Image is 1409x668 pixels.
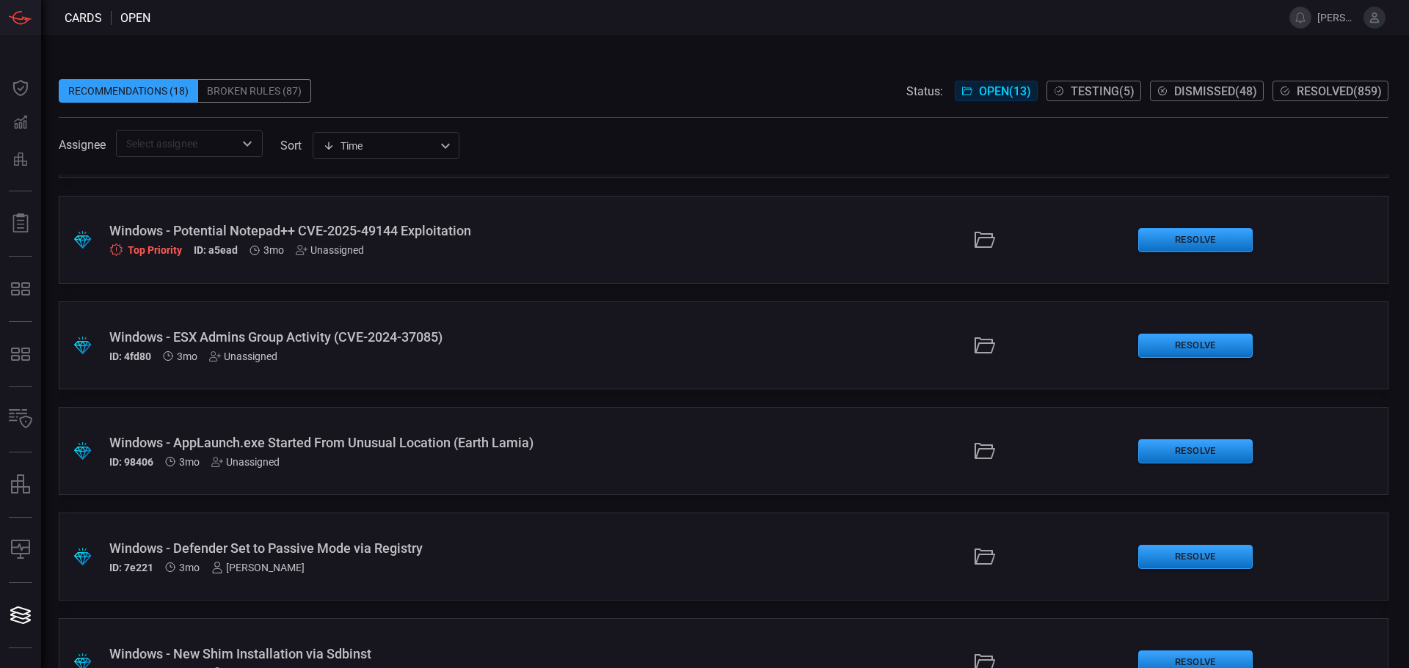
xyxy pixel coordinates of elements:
[3,206,38,241] button: Reports
[59,79,198,103] div: Recommendations (18)
[1297,84,1382,98] span: Resolved ( 859 )
[955,81,1038,101] button: Open(13)
[109,243,182,257] div: Top Priority
[263,244,284,256] span: Jul 08, 2025 8:15 AM
[3,402,38,437] button: Inventory
[120,11,150,25] span: open
[198,79,311,103] div: Broken Rules (87)
[296,244,364,256] div: Unassigned
[3,106,38,141] button: Detections
[280,139,302,153] label: sort
[109,350,151,362] h5: ID: 4fd80
[109,329,575,345] div: Windows - ESX Admins Group Activity (CVE-2024-37085)
[65,11,102,25] span: Cards
[1138,545,1253,569] button: Resolve
[109,435,575,450] div: Windows - AppLaunch.exe Started From Unusual Location (Earth Lamia)
[3,337,38,372] button: MITRE - Detection Posture
[1273,81,1388,101] button: Resolved(859)
[1317,12,1358,23] span: [PERSON_NAME].[PERSON_NAME]
[177,350,197,362] span: Jul 08, 2025 8:14 AM
[109,646,575,661] div: Windows - New Shim Installation via Sdbinst
[109,540,575,556] div: Windows - Defender Set to Passive Mode via Registry
[179,562,200,573] span: Jun 29, 2025 3:59 AM
[1138,439,1253,463] button: Resolve
[3,70,38,106] button: Dashboard
[1138,334,1253,358] button: Resolve
[906,84,943,98] span: Status:
[1174,84,1257,98] span: Dismissed ( 48 )
[194,244,238,257] h5: ID: a5ead
[237,133,258,154] button: Open
[3,271,38,307] button: MITRE - Exposures
[3,532,38,568] button: Compliance Monitoring
[109,456,153,468] h5: ID: 98406
[979,84,1031,98] span: Open ( 13 )
[1046,81,1141,101] button: Testing(5)
[209,350,277,362] div: Unassigned
[323,139,436,153] div: Time
[3,467,38,502] button: assets
[3,141,38,176] button: Preventions
[1071,84,1135,98] span: Testing ( 5 )
[211,562,305,573] div: [PERSON_NAME]
[1150,81,1264,101] button: Dismissed(48)
[109,562,153,573] h5: ID: 7e221
[59,138,106,152] span: Assignee
[179,456,200,468] span: Jul 08, 2025 8:14 AM
[211,456,280,468] div: Unassigned
[109,223,575,238] div: Windows - Potential Notepad++ CVE-2025-49144 Exploitation
[3,598,38,633] button: Cards
[1138,228,1253,252] button: Resolve
[120,134,234,153] input: Select assignee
